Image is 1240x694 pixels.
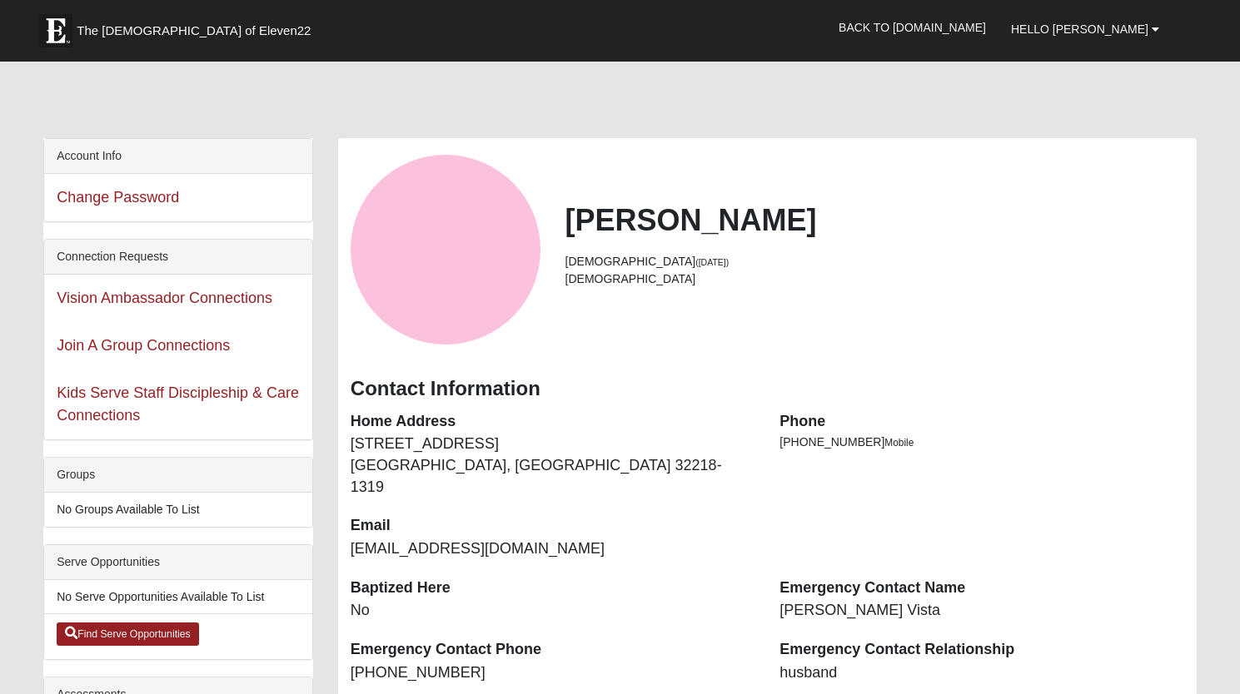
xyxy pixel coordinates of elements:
div: Connection Requests [44,240,312,275]
div: Account Info [44,139,312,174]
dd: [PHONE_NUMBER] [351,662,754,684]
a: Find Serve Opportunities [57,622,199,646]
dt: Phone [779,411,1183,433]
dd: [STREET_ADDRESS] [GEOGRAPHIC_DATA], [GEOGRAPHIC_DATA] 32218-1319 [351,434,754,498]
a: Hello [PERSON_NAME] [998,8,1172,50]
dd: No [351,600,754,622]
a: View Fullsize Photo [351,155,540,345]
a: Change Password [57,189,179,206]
li: [DEMOGRAPHIC_DATA] [565,253,1184,270]
small: ([DATE]) [695,257,729,267]
span: Hello [PERSON_NAME] [1011,22,1148,36]
dd: [EMAIL_ADDRESS][DOMAIN_NAME] [351,538,754,560]
dd: husband [779,662,1183,684]
li: [DEMOGRAPHIC_DATA] [565,270,1184,288]
span: Mobile [884,437,914,449]
div: Groups [44,458,312,493]
a: Vision Ambassador Connections [57,290,272,306]
dt: Emergency Contact Phone [351,639,754,661]
li: No Serve Opportunities Available To List [44,580,312,614]
a: Join A Group Connections [57,337,230,354]
a: The [DEMOGRAPHIC_DATA] of Eleven22 [31,6,364,47]
dt: Emergency Contact Relationship [779,639,1183,661]
div: Serve Opportunities [44,545,312,580]
dt: Home Address [351,411,754,433]
img: Eleven22 logo [39,14,72,47]
h3: Contact Information [351,377,1184,401]
dt: Baptized Here [351,578,754,599]
a: Kids Serve Staff Discipleship & Care Connections [57,384,299,424]
a: Back to [DOMAIN_NAME] [826,7,998,48]
dt: Email [351,515,754,537]
dd: [PERSON_NAME] Vista [779,600,1183,622]
dt: Emergency Contact Name [779,578,1183,599]
span: The [DEMOGRAPHIC_DATA] of Eleven22 [77,22,311,39]
li: No Groups Available To List [44,493,312,527]
li: [PHONE_NUMBER] [779,434,1183,451]
h2: [PERSON_NAME] [565,202,1184,238]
